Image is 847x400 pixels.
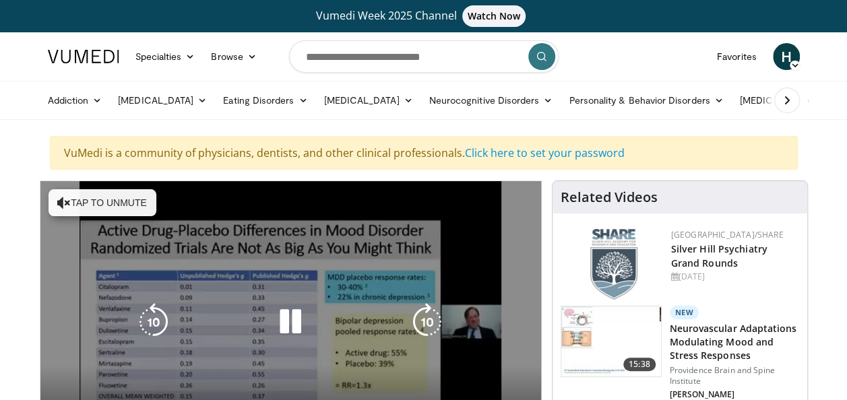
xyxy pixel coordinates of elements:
[671,242,767,269] a: Silver Hill Psychiatry Grand Rounds
[561,306,661,376] img: 4562edde-ec7e-4758-8328-0659f7ef333d.150x105_q85_crop-smart_upscale.jpg
[671,229,784,240] a: [GEOGRAPHIC_DATA]/SHARE
[315,87,420,114] a: [MEDICAL_DATA]
[623,358,656,371] span: 15:38
[48,50,119,63] img: VuMedi Logo
[421,87,561,114] a: Neurocognitive Disorders
[465,145,625,160] a: Click here to set your password
[670,389,799,400] p: [PERSON_NAME]
[670,322,799,362] h3: Neurovascular Adaptations Modulating Mood and Stress Responses
[50,136,798,170] div: VuMedi is a community of physicians, dentists, and other clinical professionals.
[670,365,799,387] p: Providence Brain and Spine Institute
[127,43,203,70] a: Specialties
[590,229,637,300] img: f8aaeb6d-318f-4fcf-bd1d-54ce21f29e87.png.150x105_q85_autocrop_double_scale_upscale_version-0.2.png
[49,189,156,216] button: Tap to unmute
[215,87,315,114] a: Eating Disorders
[773,43,800,70] a: H
[670,306,699,319] p: New
[709,43,765,70] a: Favorites
[561,87,731,114] a: Personality & Behavior Disorders
[110,87,215,114] a: [MEDICAL_DATA]
[50,5,798,27] a: Vumedi Week 2025 ChannelWatch Now
[203,43,265,70] a: Browse
[289,40,559,73] input: Search topics, interventions
[462,5,526,27] span: Watch Now
[671,271,796,283] div: [DATE]
[40,87,111,114] a: Addiction
[561,189,658,205] h4: Related Videos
